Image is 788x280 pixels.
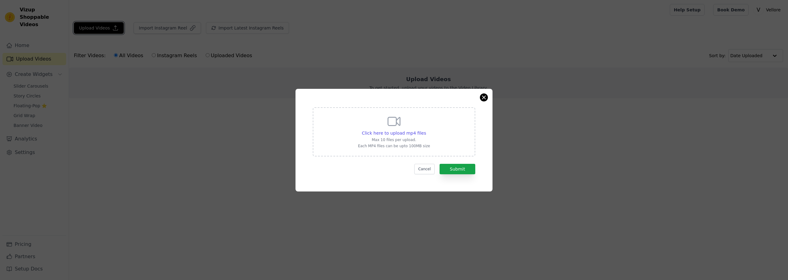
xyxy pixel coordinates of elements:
[358,137,430,142] p: Max 10 files per upload.
[414,164,435,174] button: Cancel
[358,144,430,148] p: Each MP4 files can be upto 100MB size
[480,94,488,101] button: Close modal
[440,164,475,174] button: Submit
[362,131,426,136] span: Click here to upload mp4 files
